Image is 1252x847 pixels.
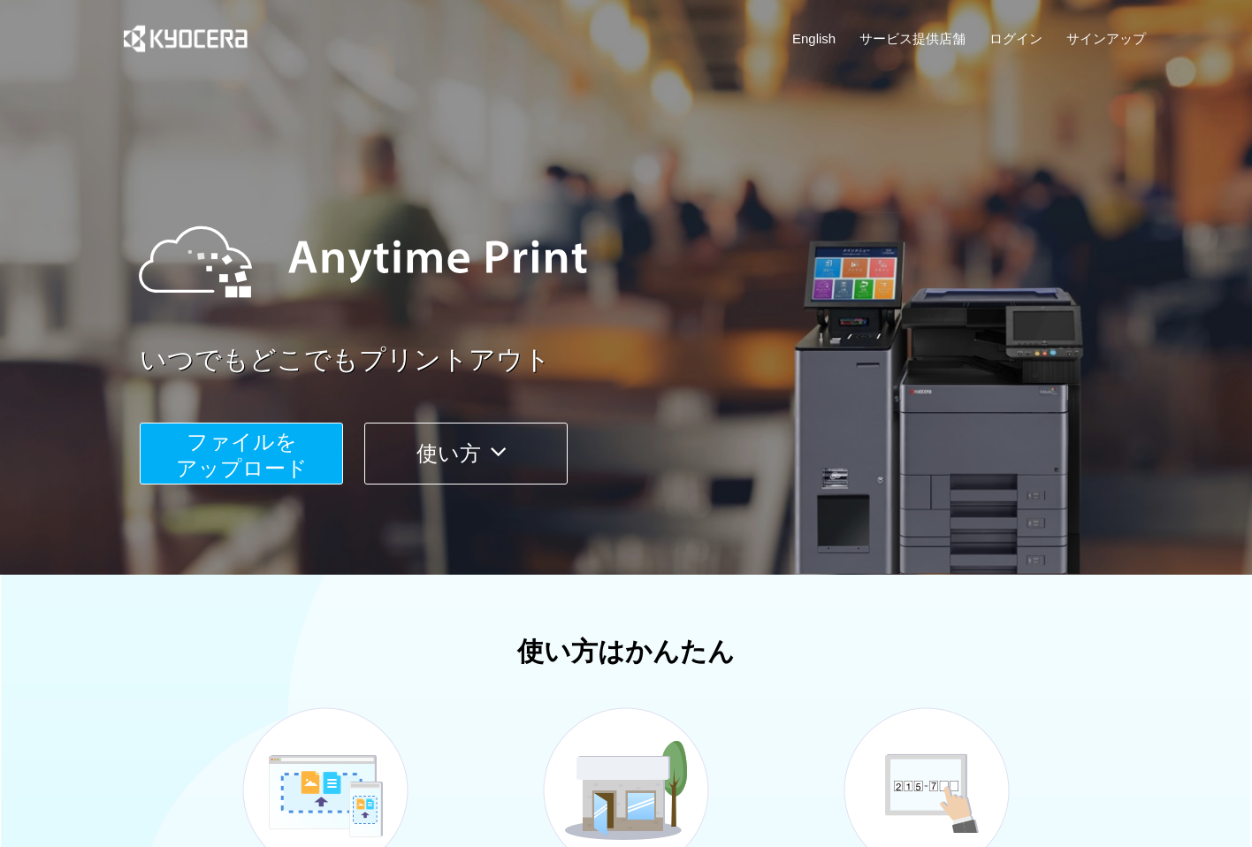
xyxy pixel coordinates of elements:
[859,29,966,48] a: サービス提供店舗
[989,29,1042,48] a: ログイン
[140,423,343,485] button: ファイルを​​アップロード
[176,430,308,480] span: ファイルを ​​アップロード
[364,423,568,485] button: 使い方
[1066,29,1146,48] a: サインアップ
[140,341,1157,379] a: いつでもどこでもプリントアウト
[792,29,836,48] a: English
